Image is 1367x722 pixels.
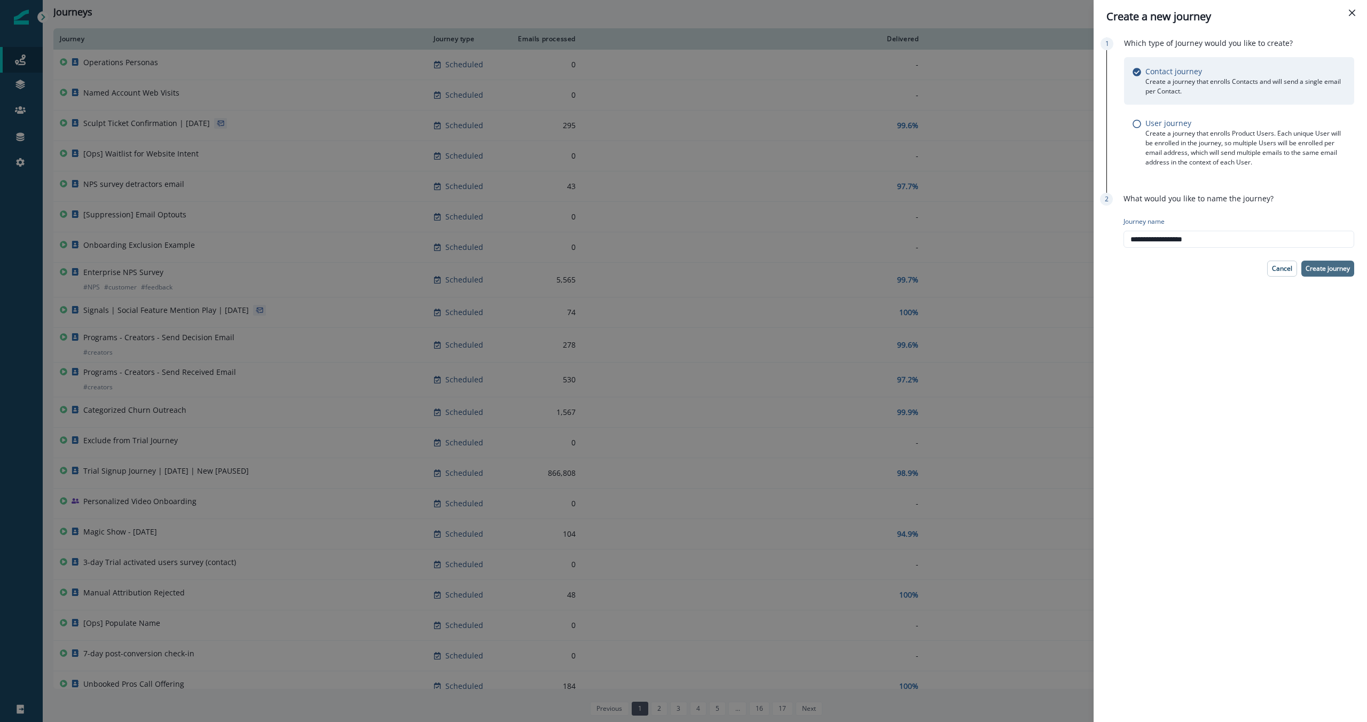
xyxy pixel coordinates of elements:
[1124,37,1293,49] p: Which type of Journey would you like to create?
[1145,129,1346,167] p: Create a journey that enrolls Product Users. Each unique User will be enrolled in the journey, so...
[1105,39,1109,49] p: 1
[1105,194,1109,204] p: 2
[1301,261,1354,277] button: Create journey
[1124,193,1274,204] p: What would you like to name the journey?
[1306,265,1350,272] p: Create journey
[1145,66,1202,77] p: Contact journey
[1344,4,1361,21] button: Close
[1124,217,1165,226] p: Journey name
[1272,265,1292,272] p: Cancel
[1267,261,1297,277] button: Cancel
[1106,9,1354,25] div: Create a new journey
[1145,77,1346,96] p: Create a journey that enrolls Contacts and will send a single email per Contact.
[1145,117,1191,129] p: User journey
